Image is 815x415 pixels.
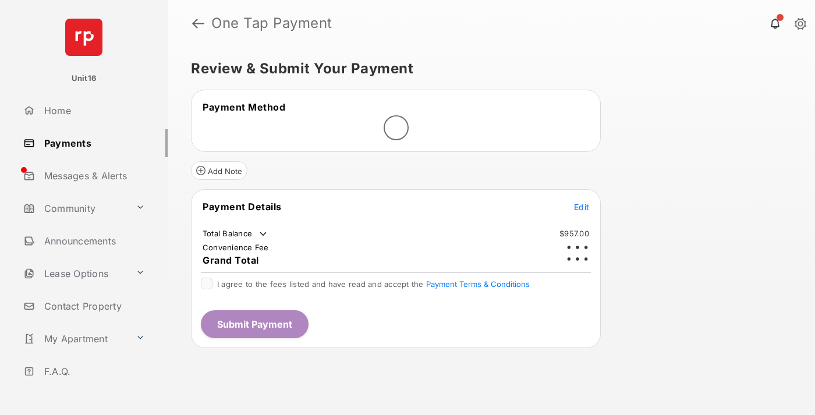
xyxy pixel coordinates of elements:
[574,202,589,212] span: Edit
[191,62,782,76] h5: Review & Submit Your Payment
[202,228,269,240] td: Total Balance
[19,227,168,255] a: Announcements
[426,279,530,289] button: I agree to the fees listed and have read and accept the
[19,260,131,288] a: Lease Options
[19,97,168,125] a: Home
[19,162,168,190] a: Messages & Alerts
[201,310,309,338] button: Submit Payment
[203,254,259,266] span: Grand Total
[19,325,131,353] a: My Apartment
[203,101,285,113] span: Payment Method
[217,279,530,289] span: I agree to the fees listed and have read and accept the
[19,129,168,157] a: Payments
[72,73,97,84] p: Unit16
[19,357,168,385] a: F.A.Q.
[211,16,332,30] strong: One Tap Payment
[65,19,102,56] img: svg+xml;base64,PHN2ZyB4bWxucz0iaHR0cDovL3d3dy53My5vcmcvMjAwMC9zdmciIHdpZHRoPSI2NCIgaGVpZ2h0PSI2NC...
[559,228,590,239] td: $957.00
[574,201,589,212] button: Edit
[19,292,168,320] a: Contact Property
[191,161,247,180] button: Add Note
[19,194,131,222] a: Community
[203,201,282,212] span: Payment Details
[202,242,270,253] td: Convenience Fee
